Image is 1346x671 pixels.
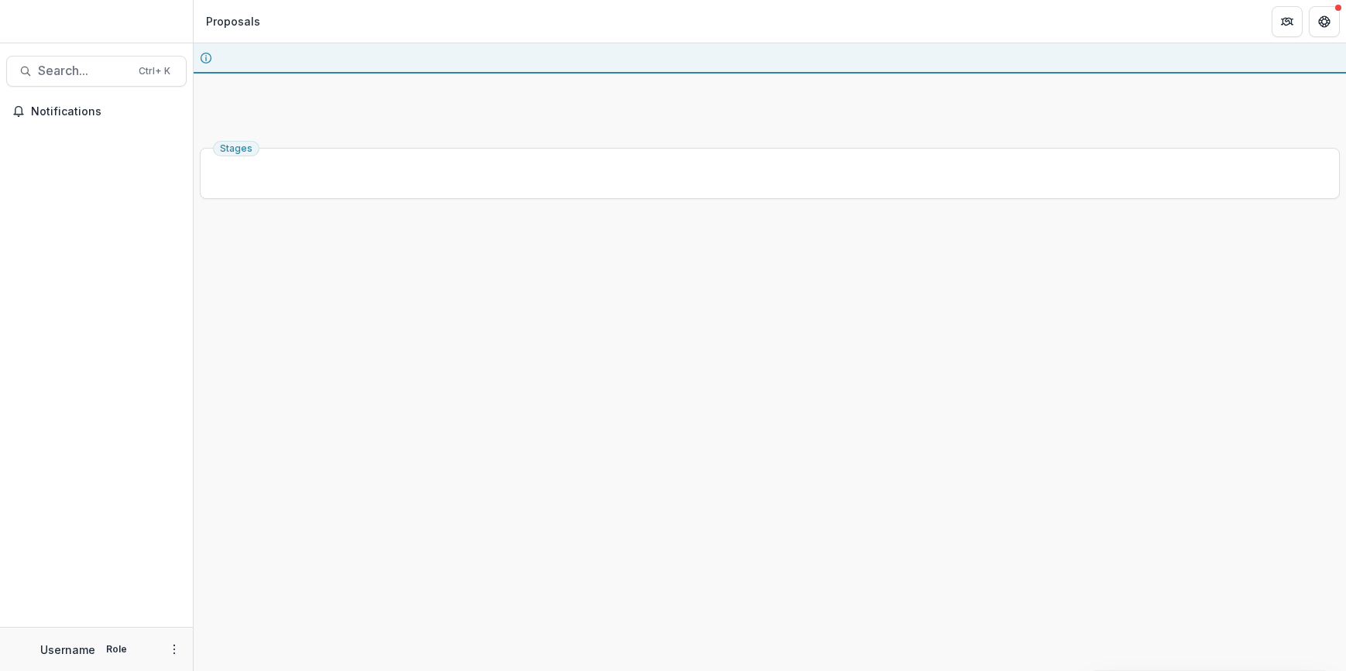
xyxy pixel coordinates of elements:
p: Role [101,642,132,656]
button: Search... [6,56,187,87]
button: Partners [1272,6,1303,37]
button: Notifications [6,99,187,124]
span: Notifications [31,105,180,118]
p: Username [40,642,95,658]
span: Stages [220,143,252,154]
button: Get Help [1309,6,1340,37]
div: Ctrl + K [136,63,173,80]
span: Search... [38,63,129,78]
div: Proposals [206,13,260,29]
nav: breadcrumb [200,10,266,33]
button: More [165,640,184,659]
